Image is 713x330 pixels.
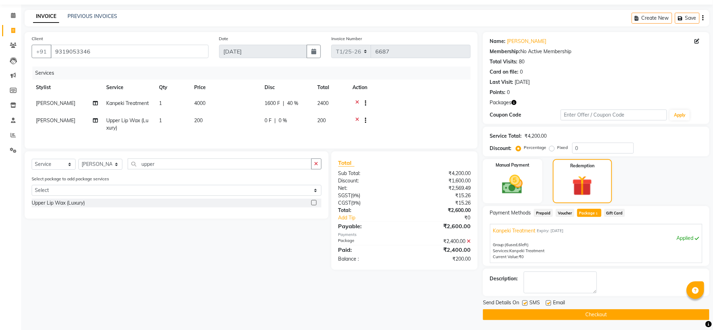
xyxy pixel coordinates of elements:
span: used, left) [505,242,529,247]
label: Fixed [558,144,568,151]
span: 1600 F [265,100,280,107]
span: [PERSON_NAME] [36,117,75,124]
button: Save [675,13,700,24]
span: 0 % [279,117,287,124]
span: Upper Lip Wax (Luxury) [106,117,148,131]
div: Coupon Code [490,111,561,119]
a: Add Tip [333,214,416,222]
a: INVOICE [33,10,59,23]
div: Payments [338,232,471,238]
label: Client [32,36,43,42]
span: 200 [194,117,203,124]
span: 9% [353,200,359,206]
input: Search or Scan [128,158,312,169]
span: 0 F [265,117,272,124]
span: 1 [159,117,162,124]
th: Disc [260,80,313,95]
span: ₹0 [519,254,524,259]
label: Invoice Number [331,36,362,42]
div: Name: [490,38,506,45]
div: 0 [520,68,523,76]
span: Voucher [556,209,574,217]
span: 4000 [194,100,205,106]
div: ₹1,600.00 [405,177,476,185]
span: Payment Methods [490,209,531,217]
span: 6 [519,242,521,247]
div: ₹0 [416,214,476,222]
span: 40 % [287,100,298,107]
input: Enter Offer / Coupon Code [561,110,667,120]
span: 9% [352,193,359,198]
span: Kanpeki Treatment [510,248,545,253]
div: Balance : [333,255,405,263]
div: ( ) [333,199,405,207]
div: Sub Total: [333,170,405,177]
th: Price [190,80,260,95]
span: SMS [530,299,540,308]
span: Group: [493,242,505,247]
label: Date [219,36,229,42]
span: 2400 [317,100,329,106]
span: Kanpeki Treatment [493,227,536,235]
th: Action [348,80,471,95]
div: ₹4,200.00 [405,170,476,177]
label: Percentage [524,144,547,151]
div: Discount: [490,145,512,152]
div: Services [32,67,476,80]
span: Current Value: [493,254,519,259]
span: | [283,100,284,107]
div: ₹2,600.00 [405,207,476,214]
div: ₹2,600.00 [405,222,476,230]
div: Net: [333,185,405,192]
div: ₹200.00 [405,255,476,263]
img: _cash.svg [496,173,529,197]
span: Email [553,299,565,308]
a: PREVIOUS INVOICES [68,13,117,19]
span: 200 [317,117,326,124]
th: Stylist [32,80,102,95]
div: Upper Lip Wax (Luxury) [32,199,85,207]
div: Service Total: [490,132,522,140]
span: Packages [490,99,512,106]
span: 1 [159,100,162,106]
span: 1 [595,212,599,216]
div: 0 [507,89,510,96]
label: Manual Payment [496,162,529,168]
span: SGST [338,192,351,199]
div: ₹4,200.00 [525,132,547,140]
img: _gift.svg [566,173,599,198]
label: Select package to add package services [32,176,109,182]
div: No Active Membership [490,48,702,55]
span: CGST [338,200,351,206]
div: ₹2,400.00 [405,245,476,254]
span: (6 [505,242,509,247]
input: Search by Name/Mobile/Email/Code [51,45,209,58]
div: ₹15.26 [405,192,476,199]
div: ₹2,400.00 [405,238,476,245]
div: Payable: [333,222,405,230]
a: [PERSON_NAME] [507,38,547,45]
button: Apply [670,110,690,120]
div: Discount: [333,177,405,185]
span: Gift Card [604,209,625,217]
div: Membership: [490,48,521,55]
span: Send Details On [483,299,520,308]
div: 80 [519,58,525,66]
span: Expiry: [DATE] [537,228,564,234]
div: ₹15.26 [405,199,476,207]
div: Points: [490,89,506,96]
span: Prepaid [534,209,553,217]
div: Description: [490,275,518,282]
div: Total Visits: [490,58,518,66]
th: Service [102,80,155,95]
th: Total [313,80,348,95]
div: ₹2,569.49 [405,185,476,192]
div: Last Visit: [490,79,514,86]
div: Paid: [333,245,405,254]
span: Package [577,209,601,217]
button: +91 [32,45,51,58]
label: Redemption [570,163,594,169]
div: ( ) [333,192,405,199]
span: Services: [493,248,510,253]
span: Kanpeki Treatment [106,100,149,106]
